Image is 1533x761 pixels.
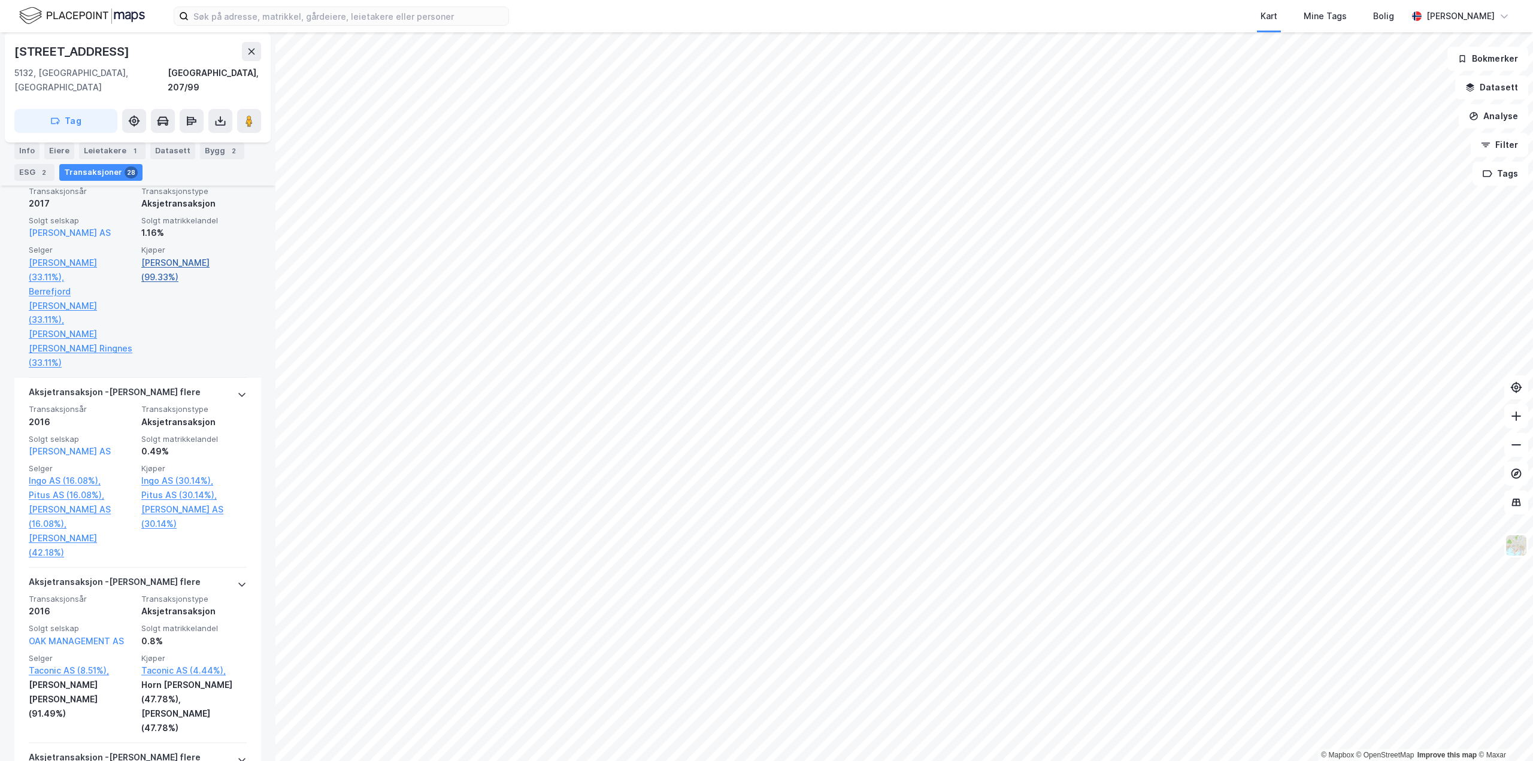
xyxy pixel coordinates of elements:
[1455,75,1528,99] button: Datasett
[29,446,111,456] a: [PERSON_NAME] AS
[125,166,138,178] div: 28
[129,145,141,157] div: 1
[14,66,168,95] div: 5132, [GEOGRAPHIC_DATA], [GEOGRAPHIC_DATA]
[29,636,124,646] a: OAK MANAGEMENT AS
[141,604,247,618] div: Aksjetransaksjon
[1304,9,1347,23] div: Mine Tags
[141,444,247,459] div: 0.49%
[29,678,134,721] div: [PERSON_NAME] [PERSON_NAME] (91.49%)
[141,594,247,604] span: Transaksjonstype
[29,284,134,328] a: Berrefjord [PERSON_NAME] (33.11%),
[150,143,195,159] div: Datasett
[141,256,247,284] a: [PERSON_NAME] (99.33%)
[29,385,201,404] div: Aksjetransaksjon - [PERSON_NAME] flere
[228,145,240,157] div: 2
[1356,751,1414,759] a: OpenStreetMap
[141,245,247,255] span: Kjøper
[29,216,134,226] span: Solgt selskap
[141,678,247,707] div: Horn [PERSON_NAME] (47.78%),
[141,415,247,429] div: Aksjetransaksjon
[29,474,134,488] a: Ingo AS (16.08%),
[29,653,134,663] span: Selger
[1473,162,1528,186] button: Tags
[29,228,111,238] a: [PERSON_NAME] AS
[141,663,247,678] a: Taconic AS (4.44%),
[14,143,40,159] div: Info
[1447,47,1528,71] button: Bokmerker
[29,196,134,211] div: 2017
[200,143,244,159] div: Bygg
[38,166,50,178] div: 2
[1505,534,1528,557] img: Z
[141,226,247,240] div: 1.16%
[168,66,261,95] div: [GEOGRAPHIC_DATA], 207/99
[141,434,247,444] span: Solgt matrikkelandel
[29,327,134,370] a: [PERSON_NAME] [PERSON_NAME] Ringnes (33.11%)
[141,653,247,663] span: Kjøper
[29,623,134,633] span: Solgt selskap
[141,707,247,735] div: [PERSON_NAME] (47.78%)
[141,488,247,502] a: Pitus AS (30.14%),
[1321,751,1354,759] a: Mapbox
[1473,704,1533,761] iframe: Chat Widget
[19,5,145,26] img: logo.f888ab2527a4732fd821a326f86c7f29.svg
[29,404,134,414] span: Transaksjonsår
[141,196,247,211] div: Aksjetransaksjon
[141,186,247,196] span: Transaksjonstype
[29,434,134,444] span: Solgt selskap
[141,474,247,488] a: Ingo AS (30.14%),
[1373,9,1394,23] div: Bolig
[1417,751,1477,759] a: Improve this map
[29,502,134,531] a: [PERSON_NAME] AS (16.08%),
[1261,9,1277,23] div: Kart
[1459,104,1528,128] button: Analyse
[29,186,134,196] span: Transaksjonsår
[29,531,134,560] a: [PERSON_NAME] (42.18%)
[29,488,134,502] a: Pitus AS (16.08%),
[141,502,247,531] a: [PERSON_NAME] AS (30.14%)
[44,143,74,159] div: Eiere
[29,245,134,255] span: Selger
[14,42,132,61] div: [STREET_ADDRESS]
[29,594,134,604] span: Transaksjonsår
[1471,133,1528,157] button: Filter
[141,463,247,474] span: Kjøper
[79,143,146,159] div: Leietakere
[59,164,143,181] div: Transaksjoner
[29,463,134,474] span: Selger
[14,164,54,181] div: ESG
[29,575,201,594] div: Aksjetransaksjon - [PERSON_NAME] flere
[29,663,134,678] a: Taconic AS (8.51%),
[29,256,134,284] a: [PERSON_NAME] (33.11%),
[141,216,247,226] span: Solgt matrikkelandel
[189,7,508,25] input: Søk på adresse, matrikkel, gårdeiere, leietakere eller personer
[14,109,117,133] button: Tag
[1426,9,1495,23] div: [PERSON_NAME]
[141,634,247,648] div: 0.8%
[29,604,134,618] div: 2016
[29,415,134,429] div: 2016
[141,404,247,414] span: Transaksjonstype
[1473,704,1533,761] div: Kontrollprogram for chat
[141,623,247,633] span: Solgt matrikkelandel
